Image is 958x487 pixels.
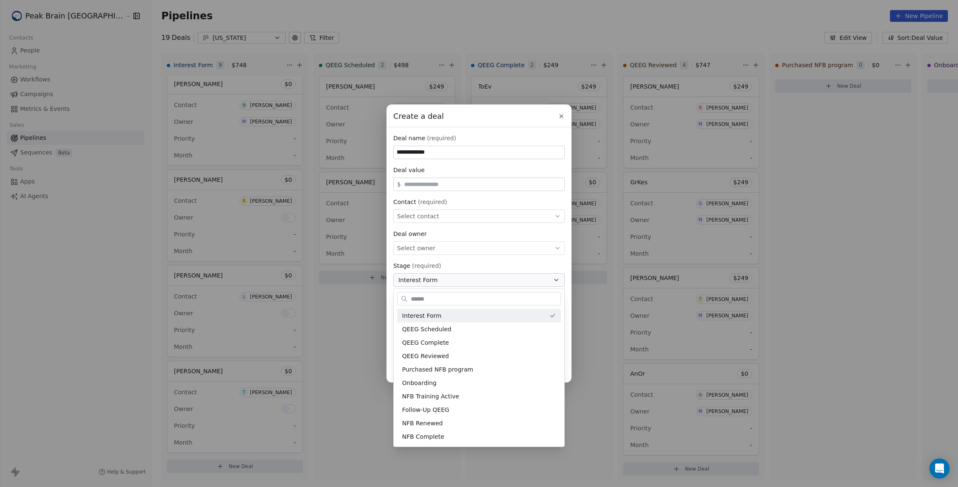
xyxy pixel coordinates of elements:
[402,419,443,427] span: NFB Renewed
[402,392,459,401] span: NFB Training Active
[402,365,473,374] span: Purchased NFB program
[402,311,442,320] span: Interest Form
[402,378,437,387] span: Onboarding
[402,405,449,414] span: Follow-Up QEEG
[402,325,451,333] span: QEEG Scheduled
[402,338,449,347] span: QEEG Complete
[402,432,444,441] span: NFB Complete
[402,351,449,360] span: QEEG Reviewed
[397,309,561,443] div: Suggestions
